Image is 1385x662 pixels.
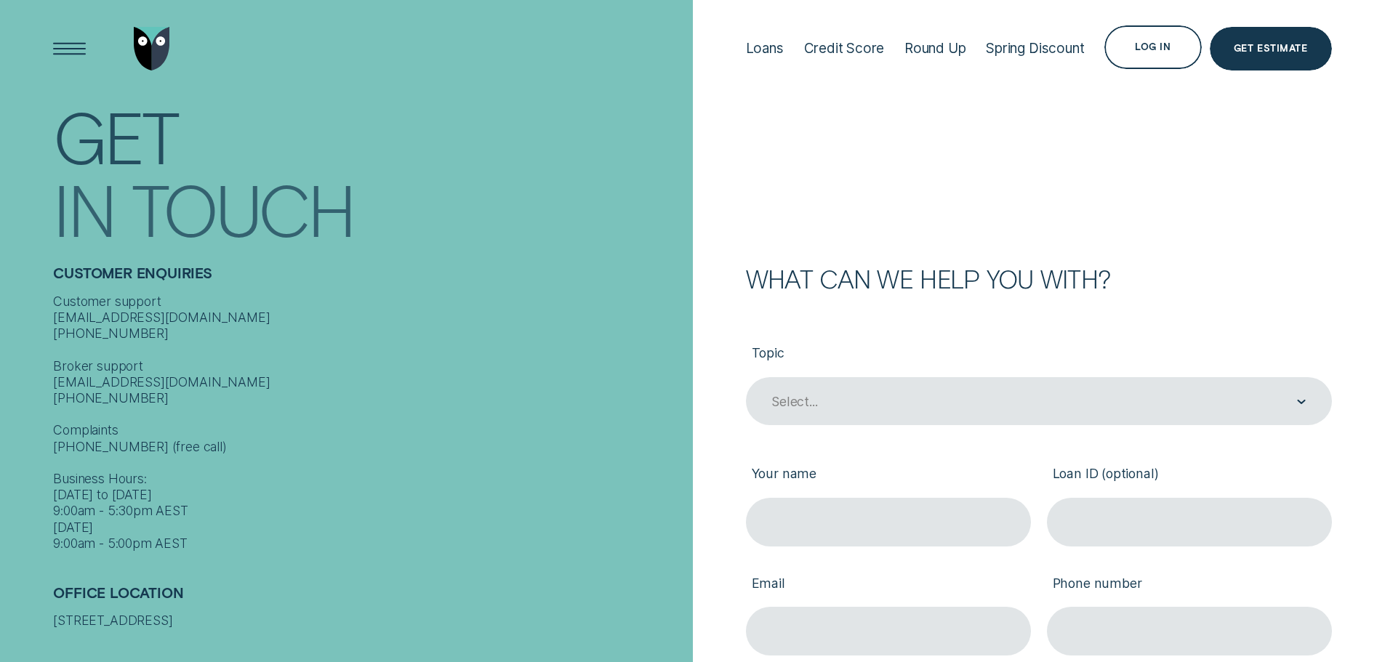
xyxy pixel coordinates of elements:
[746,453,1031,498] label: Your name
[1210,27,1332,70] a: Get Estimate
[53,584,684,613] h2: Office Location
[1047,453,1332,498] label: Loan ID (optional)
[746,267,1332,291] h2: What can we help you with?
[1047,562,1332,607] label: Phone number
[53,174,114,242] div: In
[1104,25,1201,69] button: Log in
[53,102,177,169] div: Get
[53,613,684,629] div: [STREET_ADDRESS]
[904,40,966,57] div: Round Up
[132,174,354,242] div: Touch
[53,97,684,232] h1: Get In Touch
[746,40,784,57] div: Loans
[53,265,684,294] h2: Customer Enquiries
[134,27,170,70] img: Wisr
[53,294,684,552] div: Customer support [EMAIL_ADDRESS][DOMAIN_NAME] [PHONE_NUMBER] Broker support [EMAIL_ADDRESS][DOMAI...
[48,27,92,70] button: Open Menu
[804,40,885,57] div: Credit Score
[746,332,1332,376] label: Topic
[746,562,1031,607] label: Email
[771,394,817,410] div: Select...
[986,40,1084,57] div: Spring Discount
